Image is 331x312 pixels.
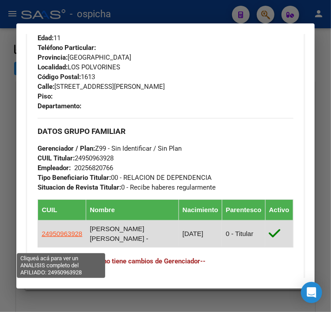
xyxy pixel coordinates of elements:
[38,102,81,110] strong: Departamento:
[38,183,121,191] strong: Situacion de Revista Titular:
[38,154,75,162] strong: CUIL Titular:
[38,34,53,42] strong: Edad:
[38,83,165,91] span: [STREET_ADDRESS][PERSON_NAME]
[86,200,179,221] th: Nombre
[179,221,222,247] td: [DATE]
[38,73,95,81] span: 1613
[265,200,293,221] th: Activo
[38,73,81,81] strong: Código Postal:
[222,221,265,247] td: 0 - Titular
[38,174,212,182] span: 00 - RELACION DE DEPENDENCIA
[38,164,71,172] strong: Empleador:
[38,83,54,91] strong: Calle:
[38,145,182,152] span: Z99 - Sin Identificar / Sin Plan
[38,63,120,71] span: LOS POLVORINES
[38,53,131,61] span: [GEOGRAPHIC_DATA]
[38,154,114,162] span: 24950963928
[38,174,111,182] strong: Tipo Beneficiario Titular:
[42,230,82,237] span: 24950963928
[222,200,265,221] th: Parentesco
[179,200,222,221] th: Nacimiento
[38,44,96,52] strong: Teléfono Particular:
[38,256,293,266] h4: --Este Grupo Familiar no tiene cambios de Gerenciador--
[38,34,61,42] span: 11
[38,126,293,136] h3: DATOS GRUPO FAMILIAR
[38,145,95,152] strong: Gerenciador / Plan:
[38,92,53,100] strong: Piso:
[301,282,322,303] div: Open Intercom Messenger
[38,53,68,61] strong: Provincia:
[86,221,179,247] td: [PERSON_NAME] [PERSON_NAME] -
[74,163,113,173] div: 20256820766
[38,200,86,221] th: CUIL
[38,183,216,191] span: 0 - Recibe haberes regularmente
[38,63,68,71] strong: Localidad:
